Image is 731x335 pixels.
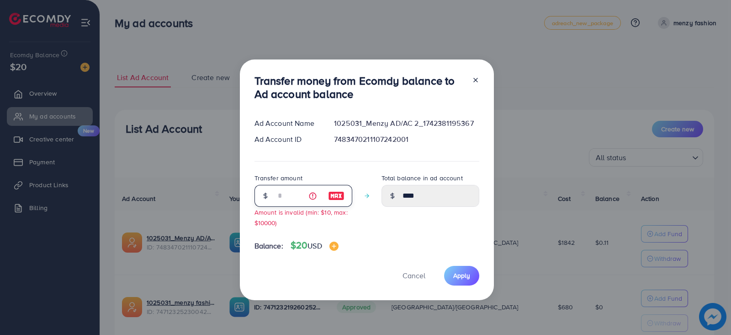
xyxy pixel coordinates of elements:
[247,134,327,145] div: Ad Account ID
[254,173,302,183] label: Transfer amount
[247,118,327,129] div: Ad Account Name
[329,242,339,251] img: image
[254,241,283,251] span: Balance:
[327,118,486,129] div: 1025031_Menzy AD/AC 2_1742381195367
[403,270,425,281] span: Cancel
[254,208,348,227] small: Amount is invalid (min: $10, max: $10000)
[327,134,486,145] div: 7483470211107242001
[391,266,437,286] button: Cancel
[328,190,344,201] img: image
[444,266,479,286] button: Apply
[291,240,339,251] h4: $20
[453,271,470,280] span: Apply
[307,241,322,251] span: USD
[254,74,465,101] h3: Transfer money from Ecomdy balance to Ad account balance
[381,173,463,183] label: Total balance in ad account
